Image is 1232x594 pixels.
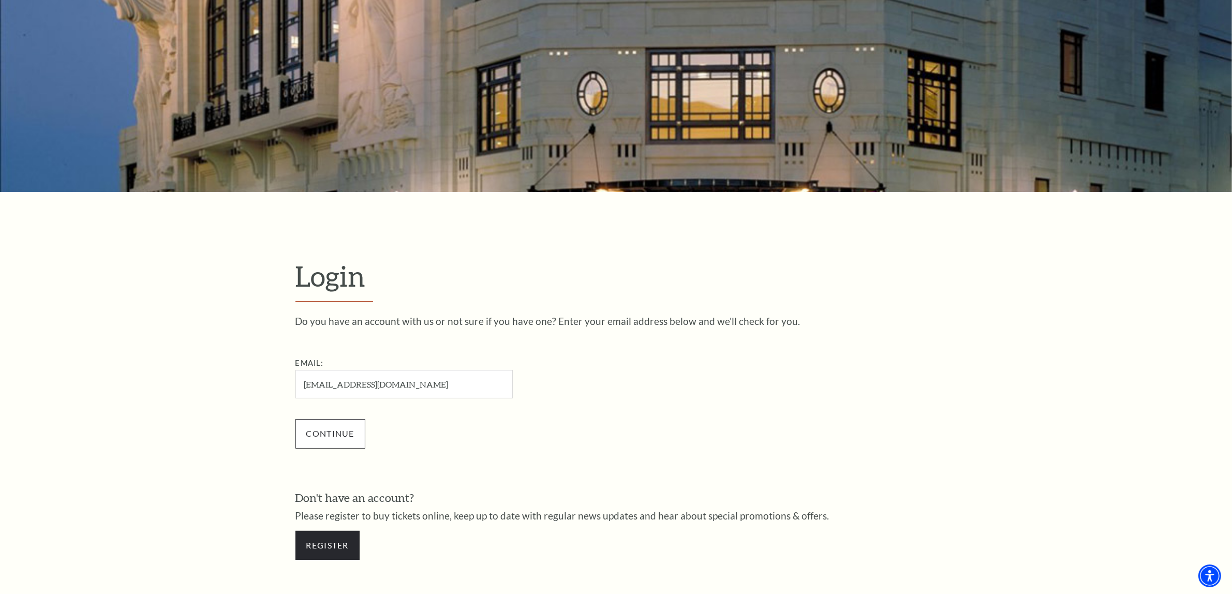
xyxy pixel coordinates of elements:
[1198,565,1221,587] div: Accessibility Menu
[295,490,937,506] h3: Don't have an account?
[295,419,365,448] input: Submit button
[295,511,937,521] p: Please register to buy tickets online, keep up to date with regular news updates and hear about s...
[295,359,324,367] label: Email:
[295,316,937,326] p: Do you have an account with us or not sure if you have one? Enter your email address below and we...
[295,531,360,560] a: Register
[295,370,513,398] input: Required
[295,259,366,292] span: Login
